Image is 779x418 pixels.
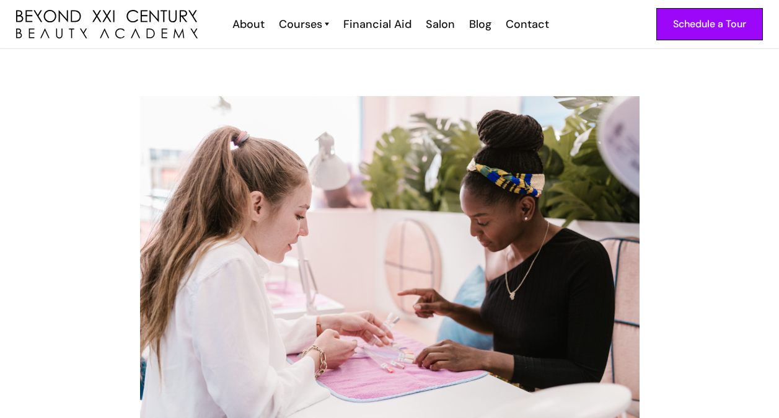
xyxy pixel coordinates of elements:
[232,16,265,32] div: About
[16,10,198,38] img: beyond 21st century beauty academy logo
[279,16,329,32] a: Courses
[469,16,491,32] div: Blog
[279,16,322,32] div: Courses
[673,16,746,32] div: Schedule a Tour
[426,16,455,32] div: Salon
[335,16,418,32] a: Financial Aid
[461,16,498,32] a: Blog
[418,16,461,32] a: Salon
[343,16,412,32] div: Financial Aid
[224,16,271,32] a: About
[506,16,549,32] div: Contact
[498,16,555,32] a: Contact
[656,8,763,40] a: Schedule a Tour
[16,10,198,38] a: home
